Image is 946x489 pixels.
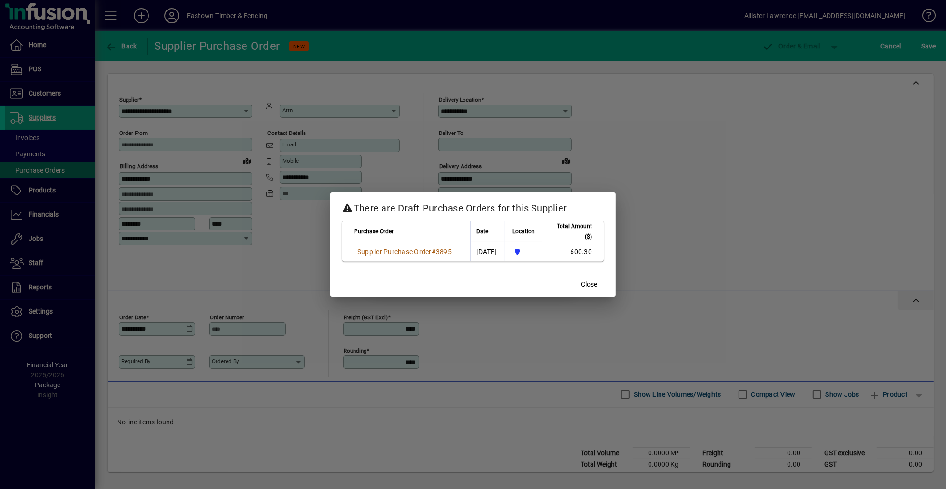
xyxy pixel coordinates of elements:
[512,226,535,237] span: Location
[581,279,597,289] span: Close
[354,226,394,237] span: Purchase Order
[470,242,505,261] td: [DATE]
[354,247,455,257] a: Supplier Purchase Order#3895
[574,276,604,293] button: Close
[542,242,604,261] td: 600.30
[548,221,592,242] span: Total Amount ($)
[330,192,616,220] h2: There are Draft Purchase Orders for this Supplier
[436,248,452,256] span: 3895
[511,247,536,257] span: Holyoake St
[476,226,488,237] span: Date
[357,248,432,256] span: Supplier Purchase Order
[432,248,436,256] span: #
